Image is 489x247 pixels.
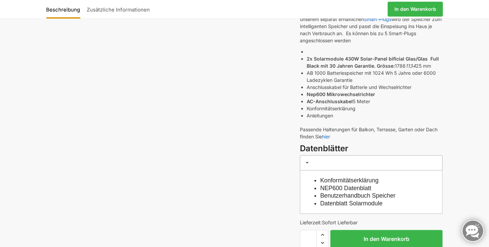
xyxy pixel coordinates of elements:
[320,185,371,192] a: NEP600 Datenblatt
[307,69,443,84] li: AB 1000 Batteriespeicher mit 1024 Wh 5 Jahre oder 6000 Ladezyklen Garantie
[307,84,443,91] li: Anschlusskabel für Batterie und Wechselrichter
[320,192,395,199] a: Benutzerhandbuch Speicher
[46,1,84,17] a: Beschreibung
[320,200,383,207] a: Datenblatt Solarmodule
[307,112,443,119] li: Anleitungen
[84,1,154,17] a: Zusätzliche Informationen
[320,177,379,184] a: Konformitätserklärung
[406,63,416,69] em: 1134
[300,143,443,155] h3: Datenblätter
[307,91,375,97] strong: Nep600 Mikrowechselrichter
[307,98,443,105] li: 5 Meter
[300,220,358,225] span: Lieferzeit:
[300,126,443,140] p: Passende Halterungen für Balkon, Terrasse, Garten oder Dach finden Sie
[322,220,358,225] span: Sofort Lieferbar
[388,2,443,17] a: In den Warenkorb
[317,230,328,239] span: Increase quantity
[322,134,330,139] a: hier
[364,16,391,22] a: Smart-Plugs
[395,63,431,69] span: 1786 25 mm
[307,105,443,112] li: Konformitätserklärung
[307,56,439,69] strong: 2x Solarmodule 430W Solar-Panel bificial Glas/Glas Full Black mit 30 Jahren Garantie. Grösse:
[307,98,353,104] strong: AC-Anschlusskabel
